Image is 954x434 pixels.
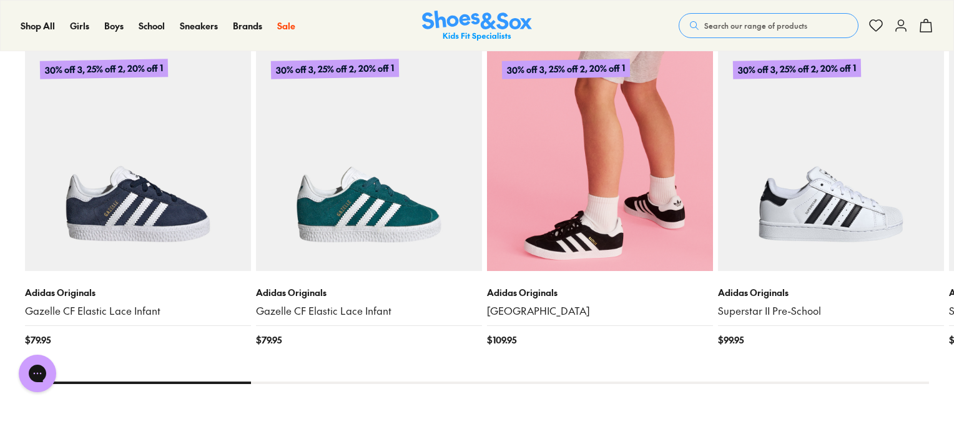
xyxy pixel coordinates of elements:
a: [GEOGRAPHIC_DATA] [487,304,713,318]
a: 30% off 3, 25% off 2, 20% off 1 [25,45,251,271]
p: Adidas Originals [25,286,251,299]
span: $ 109.95 [487,333,516,347]
p: 30% off 3, 25% off 2, 20% off 1 [271,59,399,79]
a: School [139,19,165,32]
a: Shoes & Sox [422,11,532,41]
a: Boys [104,19,124,32]
span: Search our range of products [704,20,807,31]
a: Brands [233,19,262,32]
button: Search our range of products [679,13,858,38]
a: Shop All [21,19,55,32]
p: 30% off 3, 25% off 2, 20% off 1 [733,59,861,79]
a: Superstar II Pre-School [718,304,944,318]
p: 30% off 3, 25% off 2, 20% off 1 [40,59,168,79]
a: Gazelle CF Elastic Lace Infant [256,304,482,318]
p: 30% off 3, 25% off 2, 20% off 1 [501,57,630,81]
img: SNS_Logo_Responsive.svg [422,11,532,41]
span: $ 79.95 [256,333,282,347]
p: Adidas Originals [718,286,944,299]
a: Gazelle CF Elastic Lace Infant [25,304,251,318]
p: Adidas Originals [256,286,482,299]
span: $ 79.95 [25,333,51,347]
p: Adidas Originals [487,286,713,299]
a: Sale [277,19,295,32]
iframe: Gorgias live chat messenger [12,350,62,397]
a: Sneakers [180,19,218,32]
span: $ 99.95 [718,333,744,347]
a: Girls [70,19,89,32]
